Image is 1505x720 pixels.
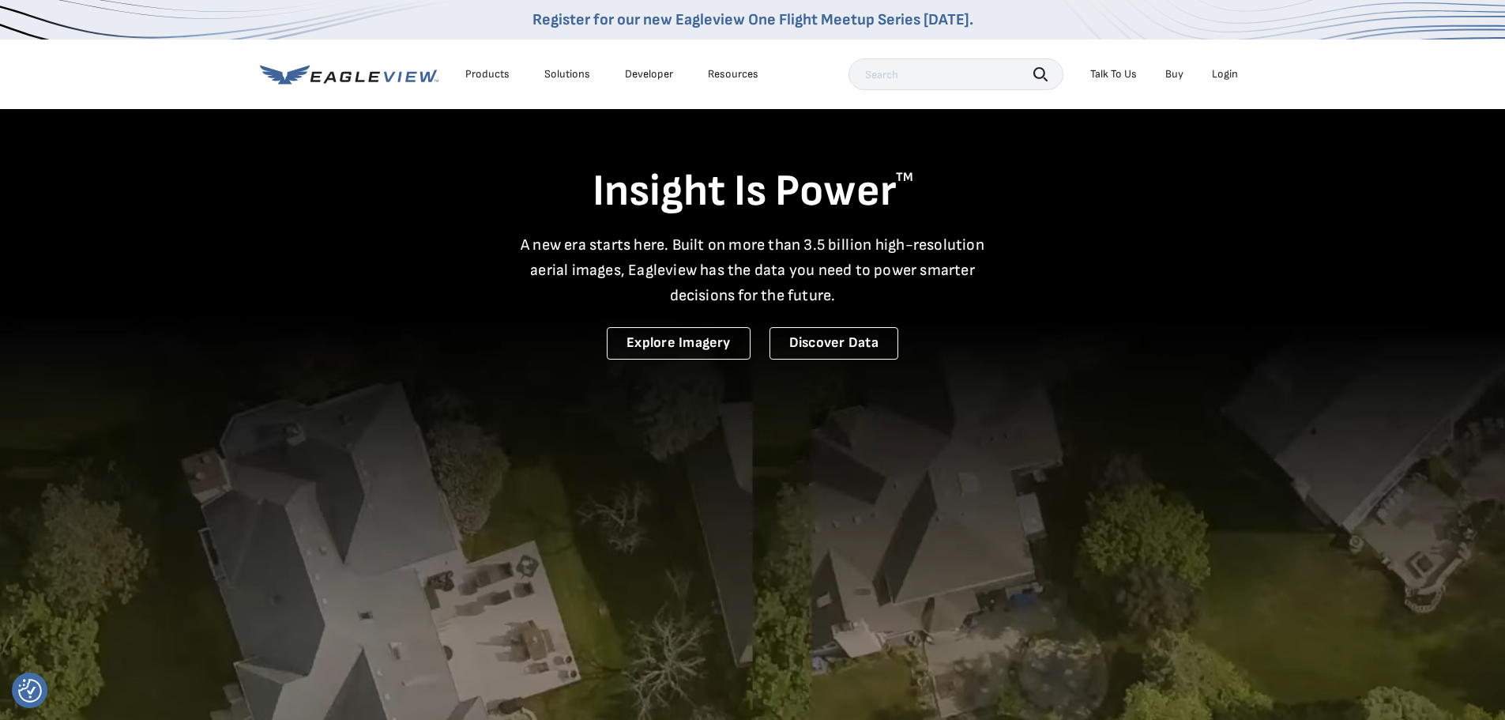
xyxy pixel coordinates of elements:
[18,679,42,703] button: Consent Preferences
[511,232,995,308] p: A new era starts here. Built on more than 3.5 billion high-resolution aerial images, Eagleview ha...
[260,164,1246,220] h1: Insight Is Power
[1212,67,1238,81] div: Login
[625,67,673,81] a: Developer
[532,10,973,29] a: Register for our new Eagleview One Flight Meetup Series [DATE].
[544,67,590,81] div: Solutions
[607,327,751,360] a: Explore Imagery
[18,679,42,703] img: Revisit consent button
[1090,67,1137,81] div: Talk To Us
[465,67,510,81] div: Products
[848,58,1063,90] input: Search
[708,67,758,81] div: Resources
[1165,67,1183,81] a: Buy
[769,327,898,360] a: Discover Data
[896,170,913,185] sup: TM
